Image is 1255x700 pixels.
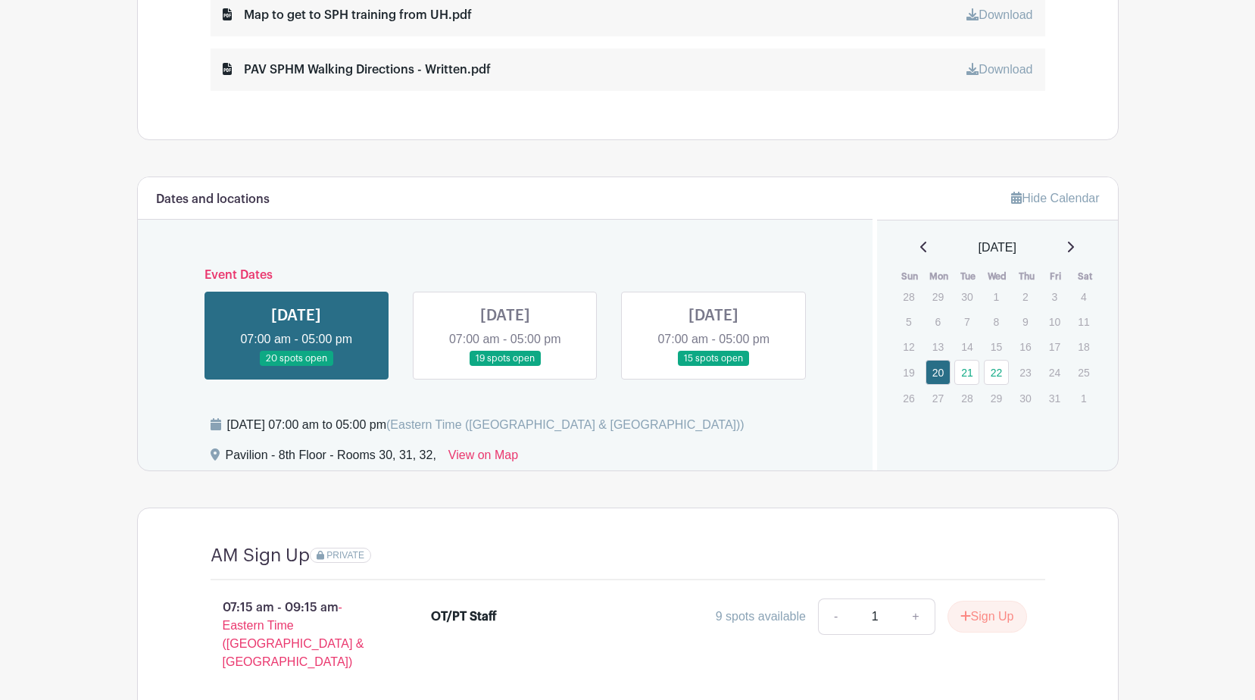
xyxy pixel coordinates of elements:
[926,386,951,410] p: 27
[223,601,364,668] span: - Eastern Time ([GEOGRAPHIC_DATA] & [GEOGRAPHIC_DATA])
[192,268,819,283] h6: Event Dates
[1071,310,1096,333] p: 11
[716,608,806,626] div: 9 spots available
[983,269,1013,284] th: Wed
[1042,386,1067,410] p: 31
[954,285,979,308] p: 30
[1042,335,1067,358] p: 17
[211,545,310,567] h4: AM Sign Up
[984,335,1009,358] p: 15
[227,416,745,434] div: [DATE] 07:00 am to 05:00 pm
[1013,361,1038,384] p: 23
[926,310,951,333] p: 6
[966,63,1032,76] a: Download
[1012,269,1041,284] th: Thu
[984,310,1009,333] p: 8
[1071,386,1096,410] p: 1
[895,269,925,284] th: Sun
[954,360,979,385] a: 21
[1042,285,1067,308] p: 3
[925,269,954,284] th: Mon
[897,598,935,635] a: +
[896,285,921,308] p: 28
[1013,285,1038,308] p: 2
[818,598,853,635] a: -
[1042,361,1067,384] p: 24
[448,446,518,470] a: View on Map
[896,335,921,358] p: 12
[1042,310,1067,333] p: 10
[984,285,1009,308] p: 1
[223,61,491,79] div: PAV SPHM Walking Directions - Written.pdf
[954,310,979,333] p: 7
[226,446,436,470] div: Pavilion - 8th Floor - Rooms 30, 31, 32,
[979,239,1016,257] span: [DATE]
[896,361,921,384] p: 19
[1070,269,1100,284] th: Sat
[1071,361,1096,384] p: 25
[947,601,1027,633] button: Sign Up
[926,335,951,358] p: 13
[223,6,472,24] div: Map to get to SPH training from UH.pdf
[954,386,979,410] p: 28
[896,310,921,333] p: 5
[386,418,745,431] span: (Eastern Time ([GEOGRAPHIC_DATA] & [GEOGRAPHIC_DATA]))
[1013,386,1038,410] p: 30
[326,550,364,561] span: PRIVATE
[926,285,951,308] p: 29
[966,8,1032,21] a: Download
[186,592,407,677] p: 07:15 am - 09:15 am
[156,192,270,207] h6: Dates and locations
[1041,269,1071,284] th: Fri
[984,360,1009,385] a: 22
[926,360,951,385] a: 20
[954,269,983,284] th: Tue
[1013,310,1038,333] p: 9
[1071,285,1096,308] p: 4
[431,608,497,626] div: OT/PT Staff
[954,335,979,358] p: 14
[1013,335,1038,358] p: 16
[1071,335,1096,358] p: 18
[896,386,921,410] p: 26
[1011,192,1099,205] a: Hide Calendar
[984,386,1009,410] p: 29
